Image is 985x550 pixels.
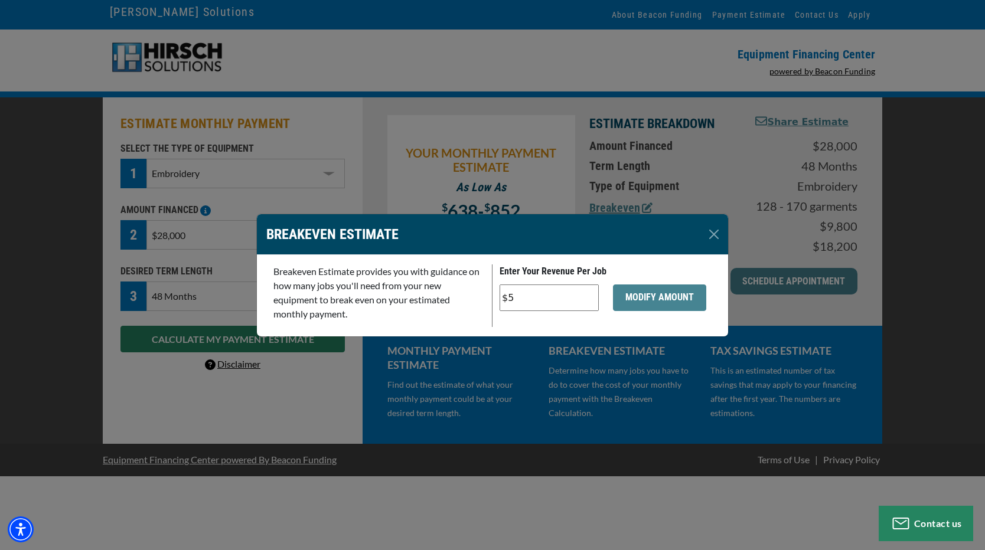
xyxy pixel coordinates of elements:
[500,264,606,279] label: Enter Your Revenue Per Job
[704,225,723,244] button: Close
[914,518,962,529] span: Contact us
[879,506,973,541] button: Contact us
[613,284,706,311] button: MODIFY AMOUNT
[8,516,34,542] div: Accessibility Menu
[266,224,399,245] p: BREAKEVEN ESTIMATE
[273,264,485,321] p: Breakeven Estimate provides you with guidance on how many jobs you'll need from your new equipmen...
